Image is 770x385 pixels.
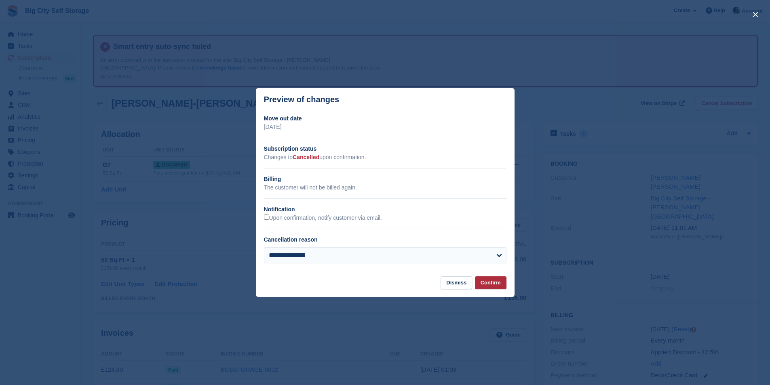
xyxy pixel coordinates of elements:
[475,276,506,290] button: Confirm
[264,215,269,220] input: Upon confirmation, notify customer via email.
[293,154,319,160] span: Cancelled
[264,205,506,214] h2: Notification
[264,236,318,243] label: Cancellation reason
[264,215,382,222] label: Upon confirmation, notify customer via email.
[264,153,506,162] p: Changes to upon confirmation.
[749,8,762,21] button: close
[264,183,506,192] p: The customer will not be billed again.
[264,123,506,131] p: [DATE]
[264,114,506,123] h2: Move out date
[264,95,340,104] p: Preview of changes
[441,276,472,290] button: Dismiss
[264,175,506,183] h2: Billing
[264,145,506,153] h2: Subscription status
